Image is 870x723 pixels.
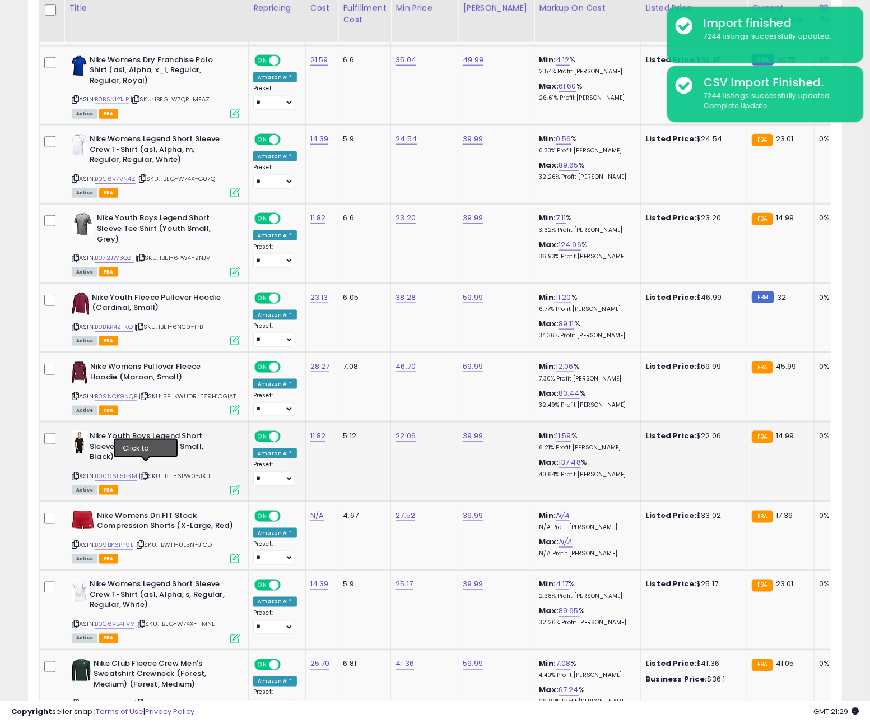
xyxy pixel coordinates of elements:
span: 23.01 [776,133,794,144]
small: FBA [752,580,773,592]
a: 7.11 [556,212,566,224]
a: 39.99 [463,212,483,224]
span: OFF [279,660,297,669]
a: 14.39 [310,133,329,145]
a: 39.99 [463,510,483,521]
a: 4.12 [556,54,570,66]
b: Listed Price: [645,133,696,144]
a: B0C6VB4FVV [95,620,134,629]
b: Listed Price: [645,579,696,590]
div: $69.99 [645,361,738,372]
a: 69.99 [463,361,483,372]
div: Amazon AI * [253,448,297,458]
div: Markup on Cost [539,2,636,14]
b: Min: [539,292,556,303]
span: All listings currently available for purchase on Amazon [72,188,97,198]
b: Listed Price: [645,430,696,441]
div: ASIN: [72,580,240,642]
span: OFF [279,214,297,224]
div: 4.67 [343,511,382,521]
span: All listings currently available for purchase on Amazon [72,406,97,415]
span: 45.99 [776,361,797,372]
div: Title [69,2,244,14]
span: ON [255,581,269,590]
p: N/A Profit [PERSON_NAME] [539,550,632,558]
span: FBA [99,634,118,643]
div: Amazon AI * [253,676,297,687]
span: OFF [279,135,297,145]
a: 4.17 [556,579,569,590]
b: Nike Youth Boys Legend Short Sleeve Tee Shirt (Youth Small, Black) [90,431,226,465]
b: Nike Youth Boys Legend Short Sleeve Tee Shirt (Youth Small, Grey) [97,213,233,247]
div: % [539,580,632,600]
a: 11.59 [556,430,571,442]
span: All listings currently available for purchase on Amazon [72,634,97,643]
span: FBA [99,336,118,346]
p: 2.38% Profit [PERSON_NAME] [539,593,632,601]
span: OFF [279,293,297,303]
div: 0% [819,431,856,441]
span: All listings currently available for purchase on Amazon [72,554,97,564]
div: $25.17 [645,580,738,590]
div: 0% [819,659,856,669]
b: Max: [539,239,559,250]
b: Min: [539,133,556,144]
span: | SKU: 1BEI-6NC0-IPBT [134,322,206,331]
a: 46.70 [396,361,416,372]
b: Nike Womens Legend Short Sleeve Crew T-Shirt (as1, Alpha, m, Regular, Regular, White) [90,134,226,168]
a: B09BK6PP9L [95,540,133,550]
img: 3152jayU6dL._SL40_.jpg [72,659,91,682]
div: Preset: [253,164,297,189]
a: B09NCK9NQP [95,392,137,401]
span: ON [255,214,269,224]
small: FBA [752,134,773,146]
b: Min: [539,54,556,65]
span: All listings currently available for purchase on Amazon [72,485,97,495]
div: BB Share 24h. [819,2,860,26]
b: Min: [539,579,556,590]
div: Amazon AI * [253,230,297,240]
a: 12.06 [556,361,574,372]
a: B0BKR4ZFKQ [95,322,133,332]
span: All listings currently available for purchase on Amazon [72,336,97,346]
b: Nike Womens Dry Franchise Polo Shirt (as1, Alpha, x_l, Regular, Regular, Royal) [90,55,226,89]
div: % [539,213,632,234]
p: 32.26% Profit [PERSON_NAME] [539,619,632,627]
span: All listings currently available for purchase on Amazon [72,267,97,277]
img: 31jvDs9MSKL._SL40_.jpg [72,55,87,77]
div: 0% [819,580,856,590]
u: Complete Update [704,101,767,110]
span: OFF [279,432,297,442]
div: Preset: [253,610,297,635]
a: 24.54 [396,133,417,145]
span: FBA [99,109,118,119]
span: 14.99 [776,430,794,441]
div: 0% [819,511,856,521]
div: $24.54 [645,134,738,144]
img: 21wc6PrAEzL._SL40_.jpg [72,134,87,156]
div: Preset: [253,322,297,347]
b: Min: [539,361,556,372]
img: 51l8g4TPraL._SL40_.jpg [72,213,94,235]
img: 31LzFinVuFL._SL40_.jpg [72,361,87,384]
p: 26.61% Profit [PERSON_NAME] [539,94,632,102]
a: B072JW3QZ1 [95,253,134,263]
div: % [539,55,632,76]
div: Listed Price [645,2,742,14]
div: $36.1 [645,675,738,685]
b: Nike Womens Dri FIT Stock Compression Shorts (X-Large, Red) [97,511,233,534]
span: OFF [279,511,297,521]
a: 124.96 [559,239,581,251]
a: B0C6V7VN4Z [95,174,136,184]
a: 28.27 [310,361,330,372]
small: FBM [752,291,774,303]
div: % [539,685,632,706]
div: Amazon AI * [253,151,297,161]
div: 5.9 [343,134,382,144]
div: 5.12 [343,431,382,441]
a: 14.39 [310,579,329,590]
b: Listed Price: [645,212,696,223]
span: OFF [279,581,297,590]
b: Listed Price: [645,54,696,65]
a: 25.17 [396,579,413,590]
